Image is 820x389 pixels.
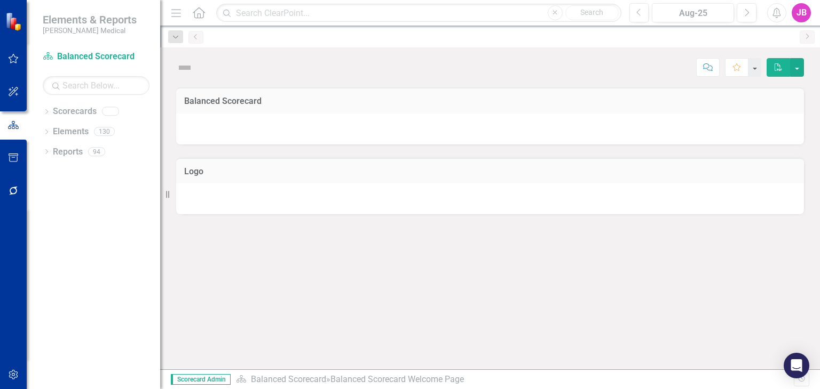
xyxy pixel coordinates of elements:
div: Aug-25 [656,7,730,20]
img: Not Defined [176,59,193,76]
div: 94 [88,147,105,156]
a: Scorecards [53,106,97,118]
h3: Logo [184,167,796,176]
a: Reports [53,146,83,158]
h3: Balanced Scorecard [184,96,796,106]
img: ClearPoint Strategy [5,12,24,31]
span: Search [580,8,603,17]
div: Balanced Scorecard Welcome Page [330,374,464,384]
small: [PERSON_NAME] Medical [43,26,137,35]
span: Scorecard Admin [171,374,231,385]
div: 130 [94,127,115,136]
a: Elements [53,126,89,138]
input: Search ClearPoint... [216,4,621,22]
span: Elements & Reports [43,13,137,26]
button: JB [792,3,811,22]
button: Aug-25 [652,3,734,22]
a: Balanced Scorecard [251,374,326,384]
a: Balanced Scorecard [43,51,149,63]
div: » [236,374,794,386]
button: Search [565,5,619,20]
div: Open Intercom Messenger [784,353,809,378]
input: Search Below... [43,76,149,95]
